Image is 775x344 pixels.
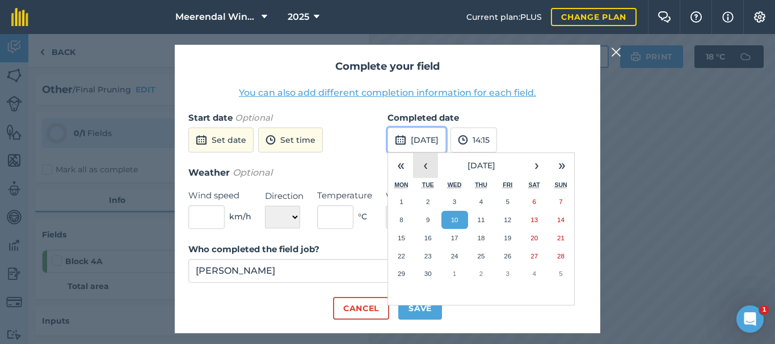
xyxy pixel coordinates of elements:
abbr: September 23, 2025 [424,252,432,260]
abbr: October 3, 2025 [506,270,509,277]
abbr: September 21, 2025 [557,234,565,241]
abbr: September 11, 2025 [477,216,485,223]
span: ° C [358,210,367,223]
button: September 21, 2025 [547,229,574,247]
abbr: Wednesday [448,181,462,188]
button: [DATE] [387,128,446,152]
abbr: September 29, 2025 [398,270,405,277]
abbr: September 27, 2025 [530,252,538,260]
img: svg+xml;base64,PD94bWwgdmVyc2lvbj0iMS4wIiBlbmNvZGluZz0idXRmLTgiPz4KPCEtLSBHZW5lcmF0b3I6IEFkb2JlIE... [395,133,406,147]
abbr: September 15, 2025 [398,234,405,241]
button: September 27, 2025 [521,247,547,265]
button: September 4, 2025 [468,193,495,211]
strong: Completed date [387,112,459,123]
button: September 13, 2025 [521,211,547,229]
span: 1 [760,305,769,315]
abbr: September 25, 2025 [477,252,485,260]
button: September 6, 2025 [521,193,547,211]
abbr: September 13, 2025 [530,216,538,223]
abbr: Monday [394,181,408,188]
abbr: Saturday [529,181,540,188]
abbr: September 14, 2025 [557,216,565,223]
abbr: Tuesday [422,181,434,188]
button: September 9, 2025 [415,211,441,229]
button: Save [398,297,442,320]
abbr: September 12, 2025 [504,216,511,223]
strong: Start date [188,112,233,123]
abbr: September 3, 2025 [453,198,456,205]
h2: Complete your field [188,58,587,75]
button: Cancel [333,297,389,320]
abbr: Thursday [475,181,487,188]
abbr: September 16, 2025 [424,234,432,241]
abbr: September 2, 2025 [426,198,429,205]
abbr: September 24, 2025 [451,252,458,260]
img: svg+xml;base64,PD94bWwgdmVyc2lvbj0iMS4wIiBlbmNvZGluZz0idXRmLTgiPz4KPCEtLSBHZW5lcmF0b3I6IEFkb2JlIE... [458,133,468,147]
button: October 3, 2025 [494,265,521,283]
button: October 5, 2025 [547,265,574,283]
iframe: Intercom live chat [736,305,764,333]
button: September 19, 2025 [494,229,521,247]
button: September 26, 2025 [494,247,521,265]
img: svg+xml;base64,PD94bWwgdmVyc2lvbj0iMS4wIiBlbmNvZGluZz0idXRmLTgiPz4KPCEtLSBHZW5lcmF0b3I6IEFkb2JlIE... [196,133,207,147]
button: 14:15 [450,128,497,152]
button: [DATE] [438,153,524,178]
abbr: September 9, 2025 [426,216,429,223]
abbr: October 2, 2025 [479,270,483,277]
button: September 11, 2025 [468,211,495,229]
button: September 15, 2025 [388,229,415,247]
button: › [524,153,549,178]
label: Temperature [317,189,372,202]
strong: Who completed the field job? [188,244,319,254]
img: svg+xml;base64,PD94bWwgdmVyc2lvbj0iMS4wIiBlbmNvZGluZz0idXRmLTgiPz4KPCEtLSBHZW5lcmF0b3I6IEFkb2JlIE... [266,133,276,147]
button: You can also add different completion information for each field. [239,86,536,100]
span: km/h [229,210,251,223]
abbr: September 28, 2025 [557,252,565,260]
img: fieldmargin Logo [11,8,28,26]
label: Weather [386,189,442,203]
abbr: October 4, 2025 [532,270,536,277]
label: Wind speed [188,189,251,202]
button: September 16, 2025 [415,229,441,247]
abbr: September 26, 2025 [504,252,511,260]
button: October 1, 2025 [441,265,468,283]
span: Current plan : PLUS [466,11,542,23]
button: September 29, 2025 [388,265,415,283]
em: Optional [235,112,272,123]
span: 2025 [288,10,309,24]
button: September 30, 2025 [415,265,441,283]
label: Direction [265,189,304,203]
abbr: September 8, 2025 [399,216,403,223]
a: Change plan [551,8,637,26]
button: September 1, 2025 [388,193,415,211]
button: » [549,153,574,178]
abbr: October 5, 2025 [559,270,562,277]
abbr: September 22, 2025 [398,252,405,260]
button: September 18, 2025 [468,229,495,247]
abbr: September 1, 2025 [399,198,403,205]
button: September 25, 2025 [468,247,495,265]
img: svg+xml;base64,PHN2ZyB4bWxucz0iaHR0cDovL3d3dy53My5vcmcvMjAwMC9zdmciIHdpZHRoPSIyMiIgaGVpZ2h0PSIzMC... [611,45,621,59]
span: [DATE] [467,160,495,171]
button: September 7, 2025 [547,193,574,211]
abbr: September 4, 2025 [479,198,483,205]
img: Two speech bubbles overlapping with the left bubble in the forefront [658,11,671,23]
button: September 24, 2025 [441,247,468,265]
button: Set date [188,128,254,152]
button: October 2, 2025 [468,265,495,283]
abbr: September 20, 2025 [530,234,538,241]
abbr: September 5, 2025 [506,198,509,205]
button: September 3, 2025 [441,193,468,211]
button: September 8, 2025 [388,211,415,229]
abbr: Sunday [554,181,567,188]
abbr: October 1, 2025 [453,270,456,277]
abbr: September 6, 2025 [532,198,536,205]
button: September 5, 2025 [494,193,521,211]
button: September 10, 2025 [441,211,468,229]
abbr: September 18, 2025 [477,234,485,241]
img: A cog icon [753,11,766,23]
img: svg+xml;base64,PHN2ZyB4bWxucz0iaHR0cDovL3d3dy53My5vcmcvMjAwMC9zdmciIHdpZHRoPSIxNyIgaGVpZ2h0PSIxNy... [722,10,734,24]
button: Set time [258,128,323,152]
button: October 4, 2025 [521,265,547,283]
button: « [388,153,413,178]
